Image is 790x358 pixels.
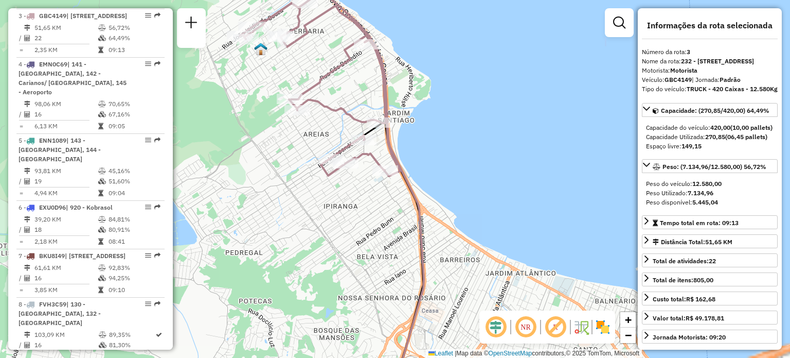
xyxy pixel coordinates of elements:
i: Total de Atividades [24,111,30,117]
i: % de utilização da cubagem [98,178,106,184]
span: EMN0C69 [39,60,67,68]
td: 89,35% [109,330,155,340]
i: % de utilização do peso [98,25,106,31]
i: % de utilização da cubagem [98,275,106,281]
h4: Informações da rota selecionada [642,21,778,30]
a: Leaflet [428,350,453,357]
span: 3 - [19,12,127,20]
span: EXU0D96 [39,203,66,211]
div: Capacidade do veículo: [646,123,774,132]
i: Total de Atividades [24,35,30,41]
div: Espaço livre: [646,142,774,151]
strong: (06,45 pallets) [725,133,767,141]
em: Rota exportada [154,61,160,67]
span: | [STREET_ADDRESS] [65,252,125,260]
td: 94,25% [108,273,160,283]
div: Número da rota: [642,47,778,57]
a: Jornada Motorista: 09:20 [642,330,778,344]
span: 51,65 KM [705,238,732,246]
strong: 22 [709,257,716,265]
div: Total de itens: [653,276,713,285]
strong: 232 - [STREET_ADDRESS] [681,57,754,65]
span: Peso do veículo: [646,180,722,187]
strong: 3 [687,48,690,56]
i: Total de Atividades [24,227,30,233]
td: 70,65% [108,99,160,109]
strong: Motorista [670,66,697,74]
td: 18 [34,225,98,235]
span: 7 - [19,252,125,260]
div: Capacidade: (270,85/420,00) 64,49% [642,119,778,155]
span: Ocultar NR [513,315,538,339]
strong: (10,00 pallets) [730,124,773,131]
em: Rota exportada [154,301,160,307]
i: Total de Atividades [24,275,30,281]
span: 8 - [19,300,101,327]
em: Opções [145,204,151,210]
span: BKU8I49 [39,252,65,260]
span: GBC4149 [39,12,66,20]
i: Total de Atividades [24,342,30,348]
td: 103,09 KM [34,330,98,340]
span: | [455,350,456,357]
td: 6,13 KM [34,121,98,131]
td: 09:05 [108,121,160,131]
td: 81,30% [109,340,155,350]
span: + [625,313,632,326]
strong: 5.445,04 [692,198,718,206]
div: Valor total: [653,314,724,323]
td: 51,60% [108,176,160,186]
strong: 270,85 [705,133,725,141]
td: 56,72% [108,23,160,33]
td: 09:04 [108,188,160,198]
strong: TRUCK - 420 Caixas - 12.580Kg [687,85,778,93]
a: Distância Total:51,65 KM [642,234,778,248]
div: Jornada Motorista: 09:20 [653,333,726,342]
i: % de utilização do peso [98,216,106,223]
td: / [19,225,24,235]
td: = [19,285,24,295]
span: Total de atividades: [653,257,716,265]
em: Opções [145,301,151,307]
span: 5 - [19,137,101,163]
em: Opções [145,137,151,143]
a: Total de atividades:22 [642,253,778,267]
td: 98,06 KM [34,99,98,109]
td: 93,81 KM [34,166,98,176]
td: 51,65 KM [34,23,98,33]
td: = [19,121,24,131]
td: = [19,236,24,247]
td: 16 [34,340,98,350]
div: Peso disponível: [646,198,774,207]
td: 08:41 [108,236,160,247]
strong: 805,00 [693,276,713,284]
div: Distância Total: [653,237,732,247]
td: 45,16% [108,166,160,176]
a: Tempo total em rota: 09:13 [642,215,778,229]
i: Distância Total [24,216,30,223]
i: % de utilização do peso [98,101,106,107]
div: Tipo do veículo: [642,84,778,94]
span: − [625,329,632,342]
strong: R$ 162,68 [686,295,715,303]
td: 92,83% [108,263,160,273]
td: 80,91% [108,225,160,235]
span: | 920 - Kobrasol [66,203,113,211]
i: % de utilização da cubagem [98,111,106,117]
td: 16 [34,109,98,120]
td: / [19,109,24,120]
div: Capacidade Utilizada: [646,132,774,142]
i: Distância Total [24,265,30,271]
td: / [19,33,24,43]
a: Zoom in [620,312,636,328]
em: Rota exportada [154,252,160,259]
td: / [19,176,24,186]
span: FVH3C59 [39,300,66,308]
i: % de utilização da cubagem [98,227,106,233]
td: 2,18 KM [34,236,98,247]
em: Rota exportada [154,204,160,210]
div: Peso: (7.134,96/12.580,00) 56,72% [642,175,778,211]
strong: 420,00 [710,124,730,131]
div: Veículo: [642,75,778,84]
td: 09:10 [108,285,160,295]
